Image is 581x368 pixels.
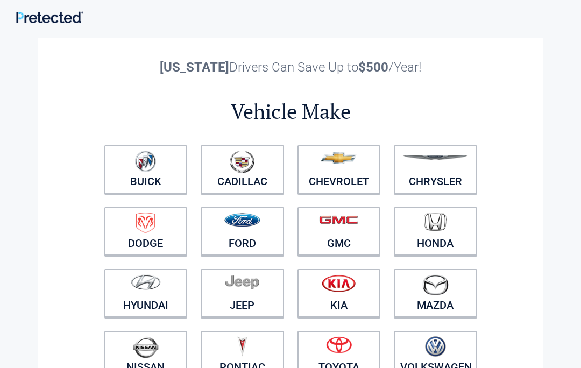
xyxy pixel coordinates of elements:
a: Chevrolet [297,145,381,194]
h2: Drivers Can Save Up to /Year [97,60,484,75]
a: Dodge [104,207,188,256]
a: Buick [104,145,188,194]
img: buick [135,151,156,172]
img: pontiac [237,336,247,357]
b: $500 [358,60,388,75]
img: kia [322,274,356,292]
img: chrysler [402,155,468,160]
h2: Vehicle Make [97,98,484,125]
a: Hyundai [104,269,188,317]
img: jeep [225,274,259,289]
img: chevrolet [321,152,357,164]
img: nissan [133,336,159,358]
img: cadillac [230,151,254,173]
img: volkswagen [425,336,446,357]
img: hyundai [131,274,161,290]
a: Kia [297,269,381,317]
a: GMC [297,207,381,256]
a: Ford [201,207,284,256]
img: gmc [319,215,358,224]
img: dodge [136,213,155,233]
img: honda [424,213,447,231]
img: toyota [326,336,352,353]
a: Mazda [394,269,477,317]
a: Cadillac [201,145,284,194]
a: Chrysler [394,145,477,194]
a: Jeep [201,269,284,317]
img: ford [224,213,260,227]
img: Main Logo [16,11,83,24]
a: Honda [394,207,477,256]
b: [US_STATE] [160,60,229,75]
img: mazda [422,274,449,295]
